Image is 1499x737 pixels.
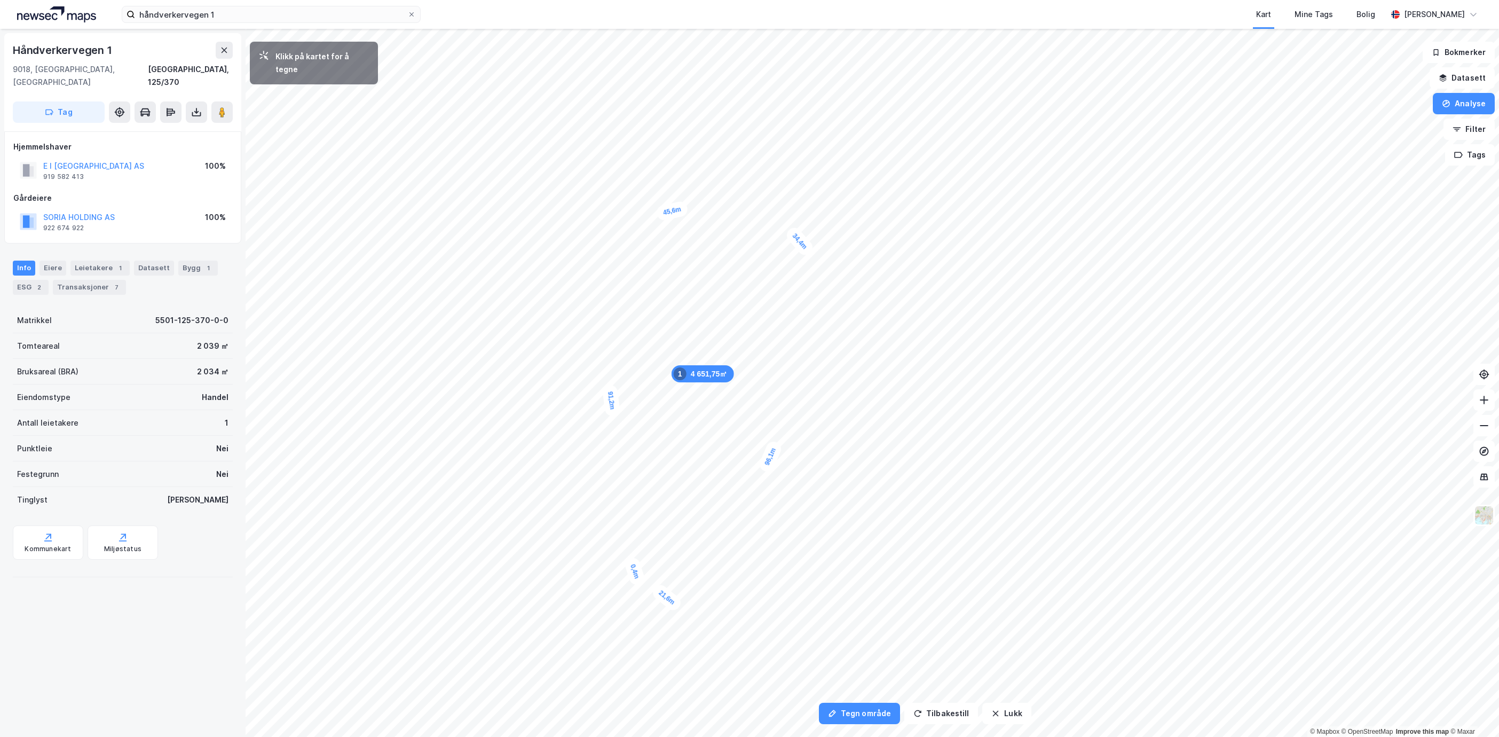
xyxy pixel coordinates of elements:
div: Eiendomstype [17,391,70,404]
div: Kommunekart [25,545,71,553]
div: [GEOGRAPHIC_DATA], 125/370 [148,63,233,89]
button: Tilbakestill [904,703,978,724]
div: Festegrunn [17,468,59,481]
div: Map marker [650,582,684,613]
div: 7 [111,282,122,293]
div: Map marker [784,225,815,258]
button: Tegn område [819,703,900,724]
button: Analyse [1433,93,1495,114]
div: Map marker [624,556,646,587]
div: Map marker [758,440,784,474]
div: Hjemmelshaver [13,140,232,153]
div: Gårdeiere [13,192,232,205]
div: ESG [13,280,49,295]
img: Z [1474,505,1494,526]
div: Håndverkervegen 1 [13,42,114,59]
div: Miljøstatus [104,545,141,553]
div: 5501-125-370-0-0 [155,314,228,327]
div: 9018, [GEOGRAPHIC_DATA], [GEOGRAPHIC_DATA] [13,63,148,89]
div: 100% [205,211,226,224]
div: 2 034 ㎡ [197,365,228,378]
div: [PERSON_NAME] [1404,8,1465,21]
button: Lukk [982,703,1031,724]
div: Transaksjoner [53,280,126,295]
div: Kart [1256,8,1271,21]
div: Klikk på kartet for å tegne [275,50,369,76]
div: Tomteareal [17,340,60,352]
div: 2 [34,282,44,293]
div: Map marker [672,365,734,382]
img: logo.a4113a55bc3d86da70a041830d287a7e.svg [17,6,96,22]
iframe: Chat Widget [1446,686,1499,737]
div: Map marker [656,200,689,222]
div: Info [13,261,35,276]
input: Søk på adresse, matrikkel, gårdeiere, leietakere eller personer [135,6,407,22]
a: Mapbox [1310,728,1339,735]
div: Datasett [134,261,174,276]
div: 1 [674,367,687,380]
div: 919 582 413 [43,173,84,181]
div: 922 674 922 [43,224,84,232]
div: Mine Tags [1295,8,1333,21]
div: Kontrollprogram for chat [1446,686,1499,737]
button: Tag [13,101,105,123]
div: Tinglyst [17,493,48,506]
div: 2 039 ㎡ [197,340,228,352]
div: Nei [216,442,228,455]
div: Bolig [1356,8,1375,21]
div: Map marker [602,384,620,417]
div: Nei [216,468,228,481]
button: Datasett [1430,67,1495,89]
div: Handel [202,391,228,404]
button: Filter [1443,119,1495,140]
div: Bygg [178,261,218,276]
div: 1 [203,263,214,273]
div: 100% [205,160,226,173]
div: Matrikkel [17,314,52,327]
button: Bokmerker [1423,42,1495,63]
button: Tags [1445,144,1495,166]
a: Improve this map [1396,728,1449,735]
div: Antall leietakere [17,417,78,429]
div: [PERSON_NAME] [167,493,228,506]
a: OpenStreetMap [1342,728,1393,735]
div: Leietakere [70,261,130,276]
div: Bruksareal (BRA) [17,365,78,378]
div: Eiere [40,261,66,276]
div: 1 [225,417,228,429]
div: 1 [115,263,125,273]
div: Punktleie [17,442,52,455]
